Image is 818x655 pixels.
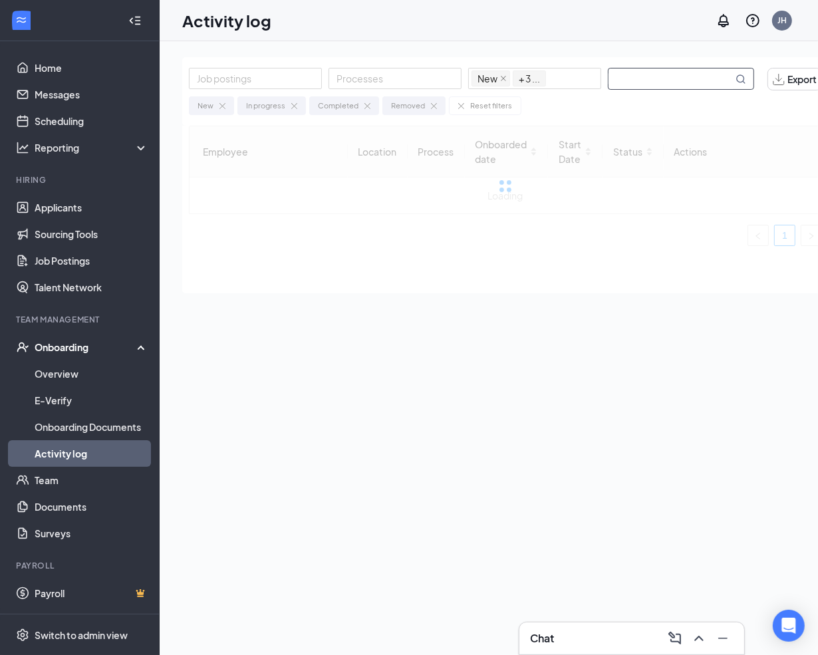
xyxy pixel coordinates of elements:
a: Messages [35,81,148,108]
svg: ChevronUp [691,630,707,646]
div: Payroll [16,560,146,571]
svg: ComposeMessage [667,630,683,646]
h1: Activity log [182,9,271,32]
a: E-Verify [35,387,148,414]
svg: MagnifyingGlass [736,74,746,84]
div: Onboarding [35,340,137,354]
button: ComposeMessage [664,628,686,649]
svg: Settings [16,628,29,642]
a: Sourcing Tools [35,221,148,247]
span: close [500,75,507,82]
div: Removed [391,100,425,112]
button: ChevronUp [688,628,710,649]
svg: UserCheck [16,340,29,354]
a: Home [35,55,148,81]
span: + 3 ... [513,70,546,86]
svg: QuestionInfo [745,13,761,29]
a: Team [35,467,148,493]
a: Activity log [35,440,148,467]
div: Reset filters [470,100,512,112]
span: Export [787,74,817,84]
span: New [477,71,497,86]
div: Team Management [16,314,146,325]
svg: Collapse [128,14,142,27]
a: Job Postings [35,247,148,274]
svg: Analysis [16,141,29,154]
div: In progress [246,100,285,112]
a: Surveys [35,520,148,547]
svg: Minimize [715,630,731,646]
h3: Chat [530,631,554,646]
div: Reporting [35,141,149,154]
svg: WorkstreamLogo [15,13,28,27]
a: Talent Network [35,274,148,301]
a: Overview [35,360,148,387]
span: New [472,70,510,86]
div: Completed [318,100,358,112]
a: Documents [35,493,148,520]
div: Switch to admin view [35,628,128,642]
button: Minimize [712,628,734,649]
a: Applicants [35,194,148,221]
div: New [198,100,213,112]
div: JH [777,15,787,26]
a: Scheduling [35,108,148,134]
div: Hiring [16,174,146,186]
a: Onboarding Documents [35,414,148,440]
a: PayrollCrown [35,580,148,606]
div: Open Intercom Messenger [773,610,805,642]
svg: Notifications [716,13,732,29]
span: + 3 ... [519,71,540,86]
